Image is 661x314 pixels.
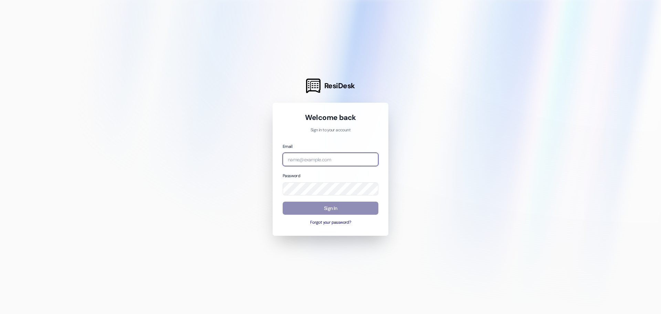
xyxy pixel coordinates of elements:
p: Sign in to your account [283,127,378,133]
img: ResiDesk Logo [306,79,321,93]
label: Password [283,173,300,179]
button: Forgot your password? [283,220,378,226]
input: name@example.com [283,153,378,166]
span: ResiDesk [324,81,355,91]
label: Email [283,144,292,149]
button: Sign In [283,202,378,215]
h1: Welcome back [283,113,378,122]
